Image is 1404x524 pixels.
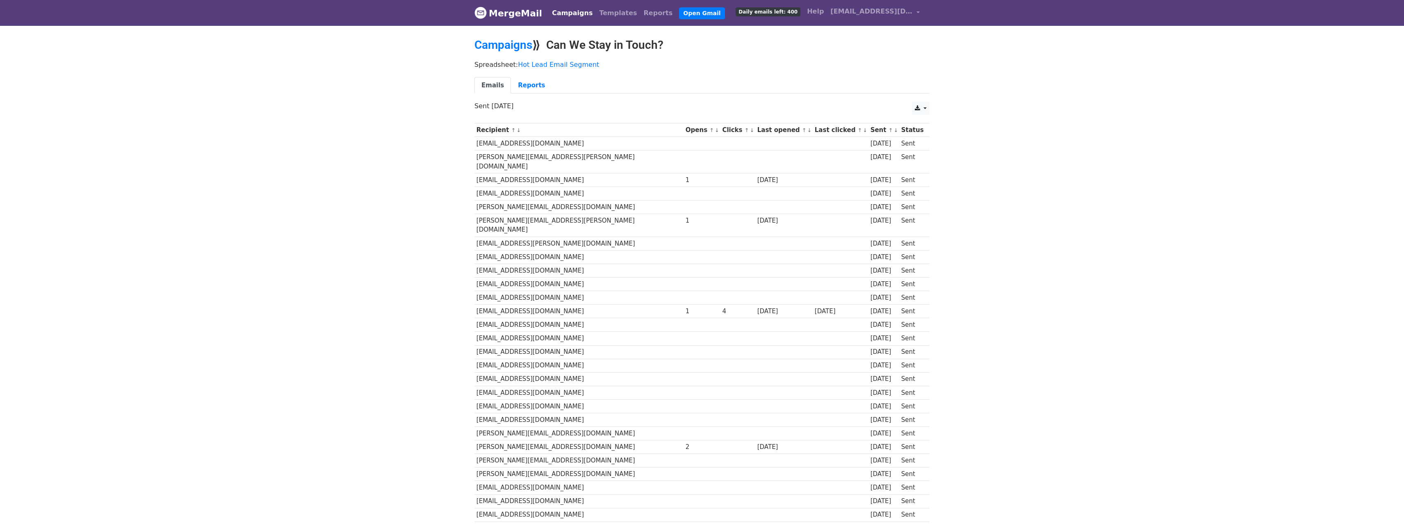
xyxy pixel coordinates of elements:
a: Open Gmail [679,7,725,19]
a: ↓ [715,127,719,133]
a: Hot Lead Email Segment [518,61,599,68]
th: Sent [868,123,899,137]
td: [EMAIL_ADDRESS][DOMAIN_NAME] [474,291,684,305]
a: Help [804,3,827,20]
td: [PERSON_NAME][EMAIL_ADDRESS][PERSON_NAME][DOMAIN_NAME] [474,150,684,173]
td: [EMAIL_ADDRESS][DOMAIN_NAME] [474,173,684,187]
td: [EMAIL_ADDRESS][DOMAIN_NAME] [474,137,684,150]
div: [DATE] [871,320,898,330]
div: [DATE] [871,510,898,519]
td: [EMAIL_ADDRESS][DOMAIN_NAME] [474,372,684,386]
td: [EMAIL_ADDRESS][DOMAIN_NAME] [474,413,684,426]
div: [DATE] [871,469,898,479]
td: Sent [899,413,925,426]
div: [DATE] [871,175,898,185]
td: [EMAIL_ADDRESS][DOMAIN_NAME] [474,508,684,522]
div: [DATE] [871,442,898,452]
div: [DATE] [871,307,898,316]
td: Sent [899,427,925,440]
td: Sent [899,399,925,413]
td: Sent [899,508,925,522]
td: Sent [899,200,925,214]
div: [DATE] [871,203,898,212]
div: [DATE] [871,456,898,465]
td: Sent [899,454,925,467]
div: [DATE] [871,216,898,226]
th: Opens [684,123,720,137]
div: 4 [722,307,753,316]
div: 1 [686,175,718,185]
p: Sent [DATE] [474,102,930,110]
span: [EMAIL_ADDRESS][DOMAIN_NAME] [830,7,912,16]
td: [PERSON_NAME][EMAIL_ADDRESS][DOMAIN_NAME] [474,454,684,467]
a: Templates [596,5,640,21]
td: Sent [899,137,925,150]
div: [DATE] [871,239,898,248]
td: [PERSON_NAME][EMAIL_ADDRESS][DOMAIN_NAME] [474,200,684,214]
td: [PERSON_NAME][EMAIL_ADDRESS][PERSON_NAME][DOMAIN_NAME] [474,214,684,237]
a: ↓ [893,127,898,133]
td: Sent [899,278,925,291]
td: [EMAIL_ADDRESS][DOMAIN_NAME] [474,318,684,332]
img: MergeMail logo [474,7,487,19]
td: [PERSON_NAME][EMAIL_ADDRESS][DOMAIN_NAME] [474,440,684,454]
th: Recipient [474,123,684,137]
div: [DATE] [871,388,898,398]
td: Sent [899,386,925,399]
div: [DATE] [757,442,811,452]
td: [PERSON_NAME][EMAIL_ADDRESS][DOMAIN_NAME] [474,467,684,481]
td: [EMAIL_ADDRESS][DOMAIN_NAME] [474,386,684,399]
div: [DATE] [871,483,898,492]
td: Sent [899,481,925,494]
div: [DATE] [871,293,898,303]
td: Sent [899,305,925,318]
td: Sent [899,150,925,173]
a: ↑ [745,127,749,133]
td: Sent [899,214,925,237]
td: Sent [899,237,925,250]
div: [DATE] [871,153,898,162]
td: Sent [899,372,925,386]
div: [DATE] [871,415,898,425]
a: Emails [474,77,511,94]
td: Sent [899,345,925,359]
a: ↑ [802,127,807,133]
td: Sent [899,318,925,332]
td: Sent [899,250,925,264]
div: [DATE] [871,347,898,357]
div: [DATE] [871,334,898,343]
a: Reports [511,77,552,94]
a: ↓ [863,127,867,133]
a: ↑ [889,127,893,133]
a: Daily emails left: 400 [732,3,804,20]
td: [EMAIL_ADDRESS][DOMAIN_NAME] [474,345,684,359]
div: [DATE] [871,497,898,506]
p: Spreadsheet: [474,60,930,69]
a: ↑ [858,127,862,133]
a: ↑ [709,127,714,133]
a: ↓ [807,127,812,133]
td: [EMAIL_ADDRESS][DOMAIN_NAME] [474,187,684,200]
td: Sent [899,264,925,277]
td: [EMAIL_ADDRESS][DOMAIN_NAME] [474,399,684,413]
a: ↓ [750,127,754,133]
div: [DATE] [871,189,898,198]
a: [EMAIL_ADDRESS][DOMAIN_NAME] [827,3,923,23]
th: Last clicked [813,123,868,137]
td: Sent [899,467,925,481]
div: [DATE] [871,429,898,438]
span: Daily emails left: 400 [736,7,800,16]
a: Reports [640,5,676,21]
th: Last opened [755,123,813,137]
h2: ⟫ Can We Stay in Touch? [474,38,930,52]
td: [EMAIL_ADDRESS][DOMAIN_NAME] [474,359,684,372]
div: [DATE] [757,307,811,316]
div: [DATE] [871,280,898,289]
td: Sent [899,291,925,305]
div: [DATE] [871,402,898,411]
td: [EMAIL_ADDRESS][DOMAIN_NAME] [474,250,684,264]
td: Sent [899,332,925,345]
a: MergeMail [474,5,542,22]
div: [DATE] [871,266,898,276]
div: [DATE] [757,216,811,226]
